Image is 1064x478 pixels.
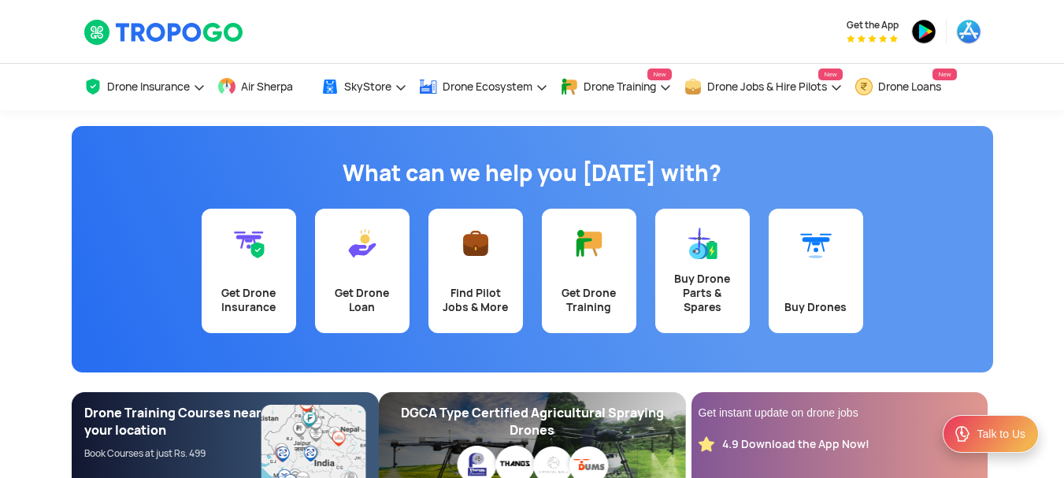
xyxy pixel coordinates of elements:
div: Get Drone Insurance [211,286,287,314]
div: Buy Drone Parts & Spares [665,272,740,314]
div: Book Courses at just Rs. 499 [84,447,262,460]
a: SkyStore [321,64,407,110]
h1: What can we help you [DATE] with? [83,157,981,189]
a: Air Sherpa [217,64,309,110]
span: Get the App [847,19,899,31]
a: Get Drone Insurance [202,209,296,333]
a: Buy Drone Parts & Spares [655,209,750,333]
div: Talk to Us [977,426,1025,442]
img: App Raking [847,35,898,43]
a: Drone Insurance [83,64,206,110]
span: Drone Jobs & Hire Pilots [707,80,827,93]
a: Buy Drones [769,209,863,333]
img: Find Pilot Jobs & More [460,228,491,259]
img: Get Drone Training [573,228,605,259]
div: Find Pilot Jobs & More [438,286,513,314]
span: Drone Training [584,80,656,93]
div: Drone Training Courses near your location [84,405,262,439]
a: Get Drone Training [542,209,636,333]
img: TropoGo Logo [83,19,245,46]
a: Drone Ecosystem [419,64,548,110]
img: Get Drone Insurance [233,228,265,259]
a: Drone TrainingNew [560,64,672,110]
span: Air Sherpa [241,80,293,93]
div: Buy Drones [778,300,854,314]
span: Drone Loans [878,80,941,93]
div: Get Drone Training [551,286,627,314]
span: New [647,69,671,80]
img: playstore [911,19,936,44]
span: New [818,69,842,80]
div: DGCA Type Certified Agricultural Spraying Drones [391,405,673,439]
img: star_rating [699,436,714,452]
a: Get Drone Loan [315,209,410,333]
a: Drone LoansNew [855,64,957,110]
img: Buy Drone Parts & Spares [687,228,718,259]
img: appstore [956,19,981,44]
span: Drone Insurance [107,80,190,93]
img: Get Drone Loan [347,228,378,259]
img: Buy Drones [800,228,832,259]
div: 4.9 Download the App Now! [722,437,869,452]
span: Drone Ecosystem [443,80,532,93]
a: Drone Jobs & Hire PilotsNew [684,64,843,110]
img: ic_Support.svg [953,424,972,443]
a: Find Pilot Jobs & More [428,209,523,333]
span: SkyStore [344,80,391,93]
div: Get Drone Loan [324,286,400,314]
div: Get instant update on drone jobs [699,405,981,421]
span: New [932,69,956,80]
